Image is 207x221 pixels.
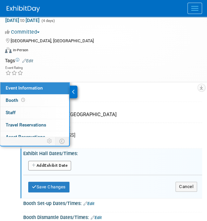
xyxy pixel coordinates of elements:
[22,59,33,63] a: Edit
[31,132,195,138] pre: [STREET_ADDRESS]
[11,38,94,43] span: [GEOGRAPHIC_DATA], [GEOGRAPHIC_DATA]
[44,137,55,145] td: Personalize Event Tab Strip
[6,134,45,139] span: Asset Reservations
[0,131,69,143] a: Asset Reservations
[5,46,194,56] div: Event Format
[5,17,40,23] span: [DATE] [DATE]
[5,29,42,36] button: Committed
[7,6,40,12] img: ExhibitDay
[0,82,69,94] a: Event Information
[23,212,202,221] div: Booth Dismantle Dates/Times:
[175,182,197,192] button: Cancel
[23,90,202,98] div: Event Website:
[0,95,69,107] a: Booth
[6,98,26,103] span: Booth
[28,110,197,120] div: [PERSON_NAME][GEOGRAPHIC_DATA]
[23,123,202,131] div: Event Venue Address:
[28,182,69,192] button: Save Changes
[6,122,46,127] span: Travel Reservations
[5,66,23,70] div: Event Rating
[13,48,28,53] div: In-Person
[0,107,69,119] a: Staff
[0,119,69,131] a: Travel Reservations
[20,98,26,103] span: Booth not reserved yet
[19,18,26,23] span: to
[55,137,69,145] td: Toggle Event Tabs
[187,3,202,14] button: Menu
[28,161,71,171] button: AddExhibit Date
[6,110,16,115] span: Staff
[23,198,202,207] div: Booth Set-up Dates/Times:
[5,47,12,53] img: Format-Inperson.png
[41,19,55,23] span: (4 days)
[5,57,33,64] td: Tags
[83,201,94,206] a: Edit
[23,102,202,110] div: Event Venue Name:
[23,148,202,157] div: Exhibit Hall Dates/Times:
[91,215,102,220] a: Edit
[6,85,43,91] span: Event Information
